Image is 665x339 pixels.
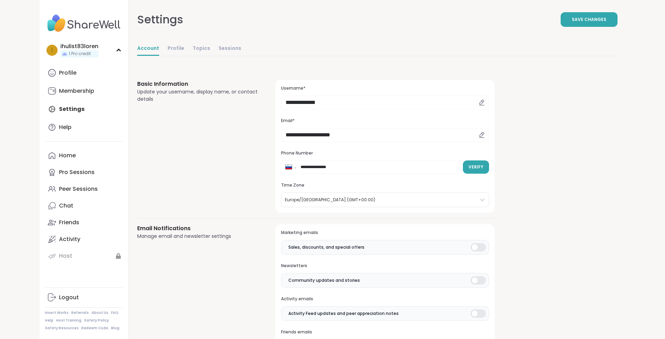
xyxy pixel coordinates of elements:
[59,152,76,159] div: Home
[71,310,89,315] a: Referrals
[468,164,483,170] span: Verify
[572,16,606,23] span: Save Changes
[81,326,108,331] a: Redeem Code
[59,185,98,193] div: Peer Sessions
[84,318,109,323] a: Safety Policy
[288,310,399,317] span: Activity Feed updates and peer appreciation notes
[137,11,183,28] div: Settings
[281,118,489,124] h3: Email*
[45,65,123,81] a: Profile
[137,42,159,56] a: Account
[59,87,94,95] div: Membership
[111,310,118,315] a: FAQ
[288,244,364,250] span: Sales, discounts, and special offers
[59,202,73,210] div: Chat
[463,160,489,174] button: Verify
[60,43,98,50] div: ihulist83loren
[281,263,489,269] h3: Newsletters
[69,51,91,57] span: 1 Pro credit
[219,42,241,56] a: Sessions
[59,123,72,131] div: Help
[45,289,123,306] a: Logout
[59,69,76,77] div: Profile
[137,224,259,233] h3: Email Notifications
[59,294,79,301] div: Logout
[281,329,489,335] h3: Friends emails
[137,88,259,103] div: Update your username, display name, or contact details
[59,168,95,176] div: Pro Sessions
[91,310,108,315] a: About Us
[281,150,489,156] h3: Phone Number
[561,12,618,27] button: Save Changes
[59,252,72,260] div: Host
[193,42,210,56] a: Topics
[281,182,489,188] h3: Time Zone
[45,83,123,99] a: Membership
[56,318,81,323] a: Host Training
[45,164,123,181] a: Pro Sessions
[288,277,360,284] span: Community updates and stories
[111,326,119,331] a: Blog
[59,235,80,243] div: Activity
[45,248,123,264] a: Host
[45,326,79,331] a: Safety Resources
[168,42,184,56] a: Profile
[45,181,123,197] a: Peer Sessions
[45,318,53,323] a: Help
[59,219,79,226] div: Friends
[137,233,259,240] div: Manage email and newsletter settings
[45,214,123,231] a: Friends
[45,11,123,36] img: ShareWell Nav Logo
[137,80,259,88] h3: Basic Information
[45,310,68,315] a: How It Works
[281,85,489,91] h3: Username*
[45,231,123,248] a: Activity
[51,46,53,55] span: i
[45,147,123,164] a: Home
[45,197,123,214] a: Chat
[281,230,489,236] h3: Marketing emails
[281,296,489,302] h3: Activity emails
[45,119,123,136] a: Help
